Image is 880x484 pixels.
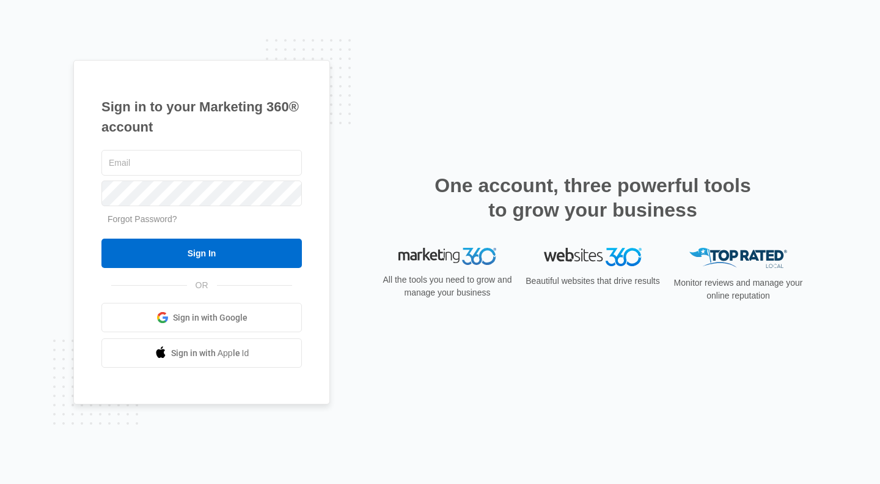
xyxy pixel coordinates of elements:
[101,150,302,176] input: Email
[398,248,496,265] img: Marketing 360
[101,239,302,268] input: Sign In
[171,347,249,360] span: Sign in with Apple Id
[379,274,516,299] p: All the tools you need to grow and manage your business
[544,248,642,266] img: Websites 360
[101,303,302,332] a: Sign in with Google
[524,275,661,288] p: Beautiful websites that drive results
[187,279,217,292] span: OR
[689,248,787,268] img: Top Rated Local
[108,214,177,224] a: Forgot Password?
[173,311,248,324] span: Sign in with Google
[101,97,302,137] h1: Sign in to your Marketing 360® account
[431,173,755,222] h2: One account, three powerful tools to grow your business
[670,277,807,302] p: Monitor reviews and manage your online reputation
[101,338,302,368] a: Sign in with Apple Id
